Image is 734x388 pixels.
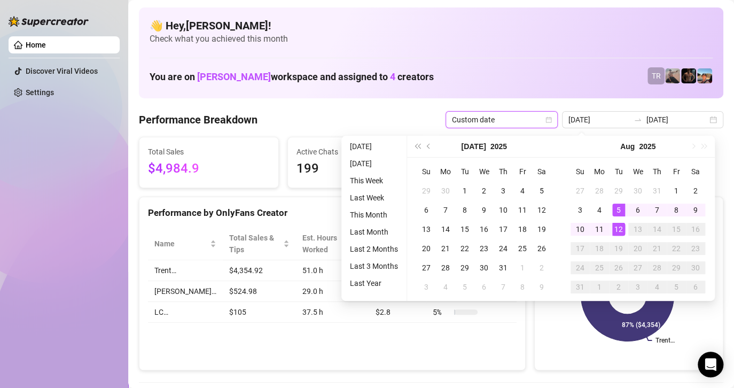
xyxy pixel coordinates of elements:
td: 2025-08-17 [571,239,590,258]
td: 2025-08-04 [590,200,609,220]
td: 2025-08-10 [571,220,590,239]
td: 2025-07-21 [436,239,455,258]
div: 29 [420,184,433,197]
td: $4,354.92 [223,260,296,281]
div: 5 [612,204,625,216]
td: 2025-07-06 [417,200,436,220]
h1: You are on workspace and assigned to creators [150,71,434,83]
span: to [634,115,642,124]
div: 11 [593,223,606,236]
td: 2025-07-29 [609,181,628,200]
span: Active Chats [296,146,418,158]
td: 2025-09-02 [609,277,628,297]
td: 2025-08-16 [686,220,705,239]
div: 17 [497,223,510,236]
div: 8 [516,281,529,293]
th: Su [417,162,436,181]
div: 4 [651,281,663,293]
li: [DATE] [346,140,402,153]
td: 2025-07-14 [436,220,455,239]
span: Custom date [452,112,551,128]
td: 2025-07-29 [455,258,474,277]
td: 2025-07-25 [513,239,532,258]
div: 31 [497,261,510,274]
div: 7 [497,281,510,293]
div: Est. Hours Worked [302,232,355,255]
td: 2025-08-07 [494,277,513,297]
td: 2025-07-03 [494,181,513,200]
td: 2025-08-08 [667,200,686,220]
div: 3 [497,184,510,197]
td: 2025-08-09 [532,277,551,297]
div: 13 [631,223,644,236]
td: 2025-07-13 [417,220,436,239]
td: 2025-08-22 [667,239,686,258]
td: 2025-07-07 [436,200,455,220]
div: 28 [593,184,606,197]
div: 28 [651,261,663,274]
td: 2025-07-22 [455,239,474,258]
td: 2025-07-01 [455,181,474,200]
td: 2025-06-29 [417,181,436,200]
div: 16 [478,223,490,236]
div: 24 [574,261,587,274]
th: Sa [532,162,551,181]
button: Choose a month [620,136,635,157]
td: $2.8 [369,302,426,323]
div: 31 [651,184,663,197]
td: 2025-07-19 [532,220,551,239]
div: 29 [670,261,683,274]
td: 2025-07-08 [455,200,474,220]
li: [DATE] [346,157,402,170]
td: 2025-07-17 [494,220,513,239]
td: 2025-09-03 [628,277,647,297]
td: 2025-08-11 [590,220,609,239]
input: End date [646,114,707,126]
th: Mo [436,162,455,181]
div: 15 [670,223,683,236]
div: 19 [612,242,625,255]
td: 2025-08-19 [609,239,628,258]
div: 5 [458,281,471,293]
span: 5 % [433,306,450,318]
td: 37.5 h [296,302,370,323]
td: 2025-07-15 [455,220,474,239]
td: 2025-07-10 [494,200,513,220]
td: 2025-07-04 [513,181,532,200]
div: 1 [670,184,683,197]
div: 22 [670,242,683,255]
div: 23 [478,242,490,255]
div: 29 [612,184,625,197]
div: 21 [439,242,452,255]
div: 11 [516,204,529,216]
td: 2025-09-05 [667,277,686,297]
td: 2025-07-31 [494,258,513,277]
td: 2025-08-02 [686,181,705,200]
div: 9 [535,281,548,293]
td: 2025-08-09 [686,200,705,220]
img: LC [665,68,680,83]
button: Choose a year [639,136,655,157]
li: This Week [346,174,402,187]
td: 2025-07-30 [474,258,494,277]
td: 2025-07-28 [590,181,609,200]
th: Su [571,162,590,181]
button: Choose a year [490,136,507,157]
div: 25 [593,261,606,274]
div: 2 [478,184,490,197]
div: 6 [478,281,490,293]
td: 2025-07-28 [436,258,455,277]
span: Total Sales & Tips [229,232,281,255]
div: 4 [439,281,452,293]
li: Last Week [346,191,402,204]
td: 2025-07-12 [532,200,551,220]
td: 2025-07-05 [532,181,551,200]
td: LC… [148,302,223,323]
div: 6 [420,204,433,216]
span: Total Sales [148,146,270,158]
td: 2025-08-07 [647,200,667,220]
td: 2025-08-15 [667,220,686,239]
div: 29 [458,261,471,274]
th: Sa [686,162,705,181]
td: 2025-08-08 [513,277,532,297]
